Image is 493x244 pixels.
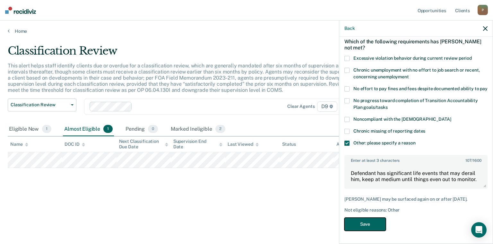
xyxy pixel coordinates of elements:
[215,125,225,133] span: 2
[5,7,36,14] img: Recidiviz
[42,125,51,133] span: 1
[8,63,376,93] p: This alert helps staff identify clients due or overdue for a classification review, which are gen...
[124,122,159,136] div: Pending
[65,142,85,147] div: DOC ID
[173,139,222,150] div: Supervision End Date
[8,28,485,34] a: Home
[148,125,158,133] span: 0
[345,164,487,188] textarea: Defendant has significant life events that may derail him, keep at medium until things even out t...
[344,33,488,56] div: Which of the following requirements has [PERSON_NAME] not met?
[353,140,416,145] span: Other: please specify a reason
[11,102,68,108] span: Classification Review
[353,86,488,91] span: No effort to pay fines and fees despite documented ability to pay
[103,125,113,133] span: 1
[353,67,480,79] span: Chronic unemployment with no effort to job search or recent, concerning unemployment
[478,5,488,15] div: P
[344,207,488,213] div: Not eligible reasons: Other
[344,218,386,231] button: Save
[344,26,355,31] button: Back
[8,44,377,63] div: Classification Review
[8,122,53,136] div: Eligible Now
[119,139,168,150] div: Next Classification Due Date
[353,56,472,61] span: Excessive violation behavior during current review period
[353,117,451,122] span: Noncompliant with the [DEMOGRAPHIC_DATA]
[336,142,367,147] div: Assigned to
[282,142,296,147] div: Status
[353,128,425,134] span: Chronic missing of reporting dates
[471,222,487,238] div: Open Intercom Messenger
[465,158,471,163] span: 107
[63,122,114,136] div: Almost Eligible
[465,158,481,163] span: / 1600
[344,196,488,202] div: [PERSON_NAME] may be surfaced again on or after [DATE].
[228,142,259,147] div: Last Viewed
[169,122,227,136] div: Marked Ineligible
[10,142,28,147] div: Name
[353,98,478,110] span: No progress toward completion of Transition Accountability Plan goals/tasks
[317,101,337,112] span: D9
[287,104,315,109] div: Clear agents
[345,156,487,163] label: Enter at least 3 characters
